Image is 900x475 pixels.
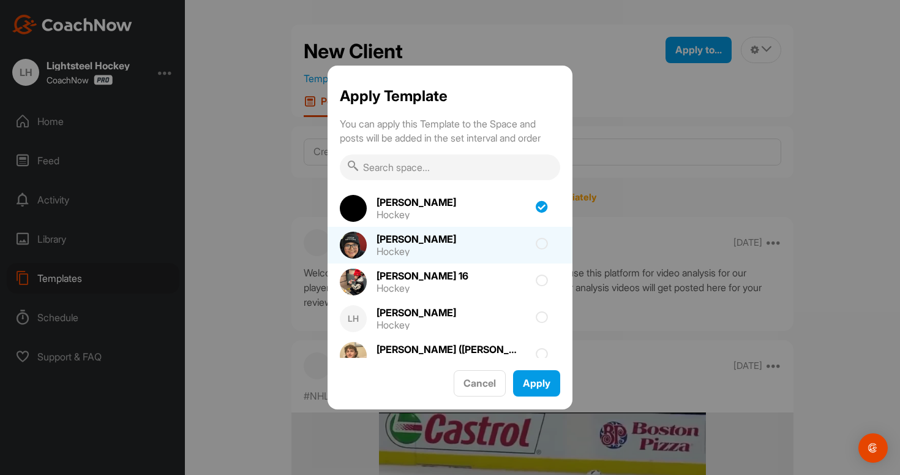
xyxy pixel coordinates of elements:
img: square_338c7262f55647d69046972cdfc24a1e.jpg [340,342,367,369]
div: Hockey [377,283,468,293]
input: Search space... [340,154,560,180]
span: Apply [523,377,550,389]
button: Apply [513,370,560,397]
button: Cancel [454,370,506,397]
div: Hockey [377,246,456,256]
div: [PERSON_NAME] [377,197,456,207]
div: [PERSON_NAME] [377,308,456,317]
div: Hockey [377,320,456,330]
p: You can apply this Template to the Space and posts will be added in the set interval and order [340,117,560,145]
div: [PERSON_NAME] 16 [377,271,468,281]
div: LH [340,305,367,332]
h1: Apply Template [340,85,560,107]
div: Hockey [377,210,456,219]
div: [PERSON_NAME] ([PERSON_NAME] 10) Ponte [377,344,523,354]
img: square_3d35dd4aaf872134cade13dcfeb843f3.jpg [340,195,367,222]
img: square_ffb51d98a14be839688d8c9a7c79e93b.jpg [340,232,367,259]
span: Cancel [463,377,496,389]
div: [PERSON_NAME] [377,234,456,244]
div: Open Intercom Messenger [858,433,888,463]
div: Hockey [377,357,523,367]
img: square_33472834771621764bab963788dddfe6.jpg [340,268,367,295]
